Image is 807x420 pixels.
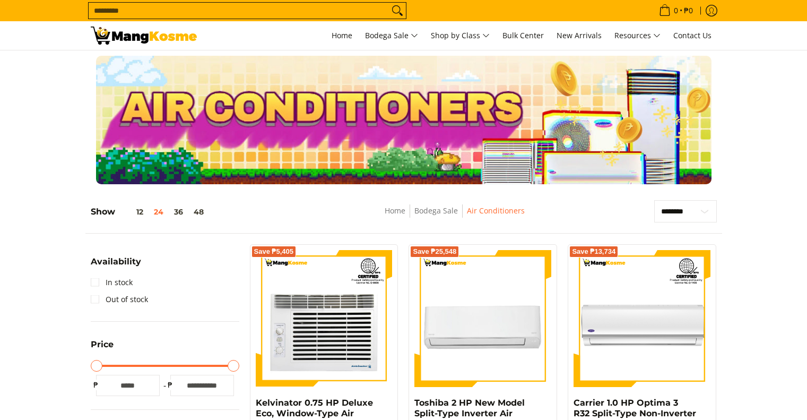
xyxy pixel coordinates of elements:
[91,258,141,266] span: Availability
[413,248,456,255] span: Save ₱25,548
[91,380,101,390] span: ₱
[91,291,148,308] a: Out of stock
[207,21,717,50] nav: Main Menu
[91,274,133,291] a: In stock
[326,21,358,50] a: Home
[497,21,549,50] a: Bulk Center
[572,248,615,255] span: Save ₱13,734
[557,30,602,40] span: New Arrivals
[91,340,114,349] span: Price
[431,29,490,42] span: Shop by Class
[551,21,607,50] a: New Arrivals
[307,204,602,228] nav: Breadcrumbs
[256,250,393,387] img: Kelvinator 0.75 HP Deluxe Eco, Window-Type Air Conditioner (Class A)
[115,208,149,216] button: 12
[360,21,423,50] a: Bodega Sale
[467,205,525,216] a: Air Conditioners
[672,7,680,14] span: 0
[254,248,294,255] span: Save ₱5,405
[609,21,666,50] a: Resources
[673,30,711,40] span: Contact Us
[91,340,114,357] summary: Open
[668,21,717,50] a: Contact Us
[165,380,176,390] span: ₱
[426,21,495,50] a: Shop by Class
[91,258,141,274] summary: Open
[91,27,197,45] img: Bodega Sale Aircon l Mang Kosme: Home Appliances Warehouse Sale
[574,250,710,387] img: Carrier 1.0 HP Optima 3 R32 Split-Type Non-Inverter Air Conditioner (Class A)
[188,208,209,216] button: 48
[502,30,544,40] span: Bulk Center
[414,205,458,216] a: Bodega Sale
[385,205,405,216] a: Home
[169,208,188,216] button: 36
[682,7,695,14] span: ₱0
[365,29,418,42] span: Bodega Sale
[614,29,661,42] span: Resources
[389,3,406,19] button: Search
[149,208,169,216] button: 24
[91,207,209,217] h5: Show
[656,5,696,16] span: •
[332,30,352,40] span: Home
[414,250,551,387] img: Toshiba 2 HP New Model Split-Type Inverter Air Conditioner (Class A)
